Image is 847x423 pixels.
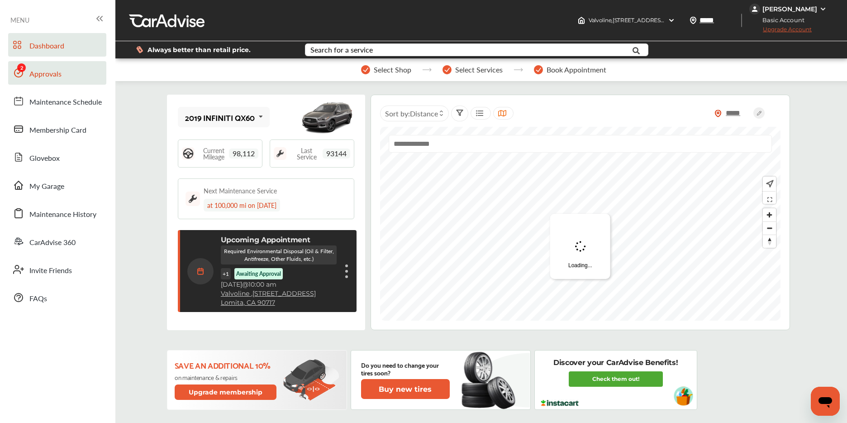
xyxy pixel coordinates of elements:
span: Basic Account [750,15,811,25]
span: [DATE] [221,280,242,288]
p: Save an additional 10% [175,360,278,370]
span: Maintenance Schedule [29,96,102,108]
img: stepper-arrow.e24c07c6.svg [422,68,432,72]
img: maintenance_logo [186,192,200,206]
div: 2019 INFINITI QX60 [185,113,255,122]
p: on maintenance & repairs [175,374,278,381]
img: stepper-checkmark.b5569197.svg [534,65,543,74]
img: stepper-arrow.e24c07c6.svg [514,68,523,72]
span: Dashboard [29,40,64,52]
span: Upgrade Account [749,26,812,37]
p: Upcoming Appointment [221,236,310,244]
img: new-tire.a0c7fe23.svg [461,348,520,412]
canvas: Map [380,127,781,321]
button: Zoom out [763,221,776,235]
img: location_vector_orange.38f05af8.svg [714,110,722,117]
span: FAQs [29,293,47,305]
img: recenter.ce011a49.svg [764,179,774,189]
img: header-home-logo.8d720a4f.svg [578,17,585,24]
span: CarAdvise 360 [29,237,76,249]
span: @ [242,280,248,288]
img: dollor_label_vector.a70140d1.svg [136,46,143,53]
span: Book Appointment [547,66,606,74]
img: stepper-checkmark.b5569197.svg [443,65,452,74]
span: Select Services [455,66,503,74]
img: update-membership.81812027.svg [283,359,339,401]
span: 10:00 am [248,280,276,288]
a: Maintenance Schedule [8,89,106,113]
a: Buy new tires [361,379,452,399]
button: Zoom in [763,208,776,221]
img: stepper-checkmark.b5569197.svg [361,65,370,74]
img: mobile_12886_st0640_046.jpg [300,97,354,138]
a: My Garage [8,173,106,197]
a: FAQs [8,286,106,309]
a: Check them out! [569,371,663,387]
span: Current Mileage [199,147,229,160]
span: Distance [410,108,438,119]
div: Search for a service [310,46,373,53]
button: Buy new tires [361,379,450,399]
span: My Garage [29,181,64,192]
button: Reset bearing to north [763,235,776,248]
span: Select Shop [374,66,411,74]
span: Reset bearing to north [763,235,776,248]
img: jVpblrzwTbfkPYzPPzSLxeg0AAAAASUVORK5CYII= [749,4,760,14]
a: Lomita, CA 90717 [221,299,275,307]
p: Required Environmental Disposal (Oil & Filter, Antifreeze, Other Fluids, etc.) [221,245,337,264]
a: Maintenance History [8,202,106,225]
span: 93144 [323,149,350,159]
a: CarAdvise 360 [8,230,106,253]
img: maintenance_logo [274,147,286,160]
iframe: Button to launch messaging window [811,387,840,416]
p: + 1 [221,268,231,279]
span: Zoom out [763,222,776,235]
img: header-divider.bc55588e.svg [741,14,742,27]
img: instacart-logo.217963cc.svg [540,400,580,406]
span: Glovebox [29,153,60,164]
span: Sort by : [385,108,438,119]
img: instacart-vehicle.0979a191.svg [674,386,693,406]
a: Invite Friends [8,258,106,281]
span: Always better than retail price. [148,47,251,53]
p: Discover your CarAdvise Benefits! [553,358,678,368]
a: Approvals [8,61,106,85]
span: 98,112 [229,149,258,159]
p: Awaiting Approval [236,270,281,278]
a: Valvoline ,[STREET_ADDRESS] [221,290,316,298]
span: Valvoline , [STREET_ADDRESS] Lomita , CA 90717 [589,17,709,24]
div: at 100,000 mi on [DATE] [204,199,280,211]
span: Approvals [29,68,62,80]
img: header-down-arrow.9dd2ce7d.svg [668,17,675,24]
img: location_vector.a44bc228.svg [690,17,697,24]
span: Invite Friends [29,265,72,277]
span: MENU [10,16,29,24]
div: Next Maintenance Service [204,186,277,195]
button: Upgrade membership [175,385,277,400]
span: Membership Card [29,125,86,136]
span: Last Service [291,147,323,160]
a: Membership Card [8,117,106,141]
div: [PERSON_NAME] [762,5,817,13]
a: Glovebox [8,145,106,169]
img: calendar-icon.35d1de04.svg [187,258,214,284]
a: Dashboard [8,33,106,57]
img: steering_logo [182,147,195,160]
div: Loading... [550,214,610,279]
span: Maintenance History [29,209,96,221]
img: WGsFRI8htEPBVLJbROoPRyZpYNWhNONpIPPETTm6eUC0GeLEiAAAAAElFTkSuQmCC [819,5,827,13]
p: Do you need to change your tires soon? [361,361,450,376]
